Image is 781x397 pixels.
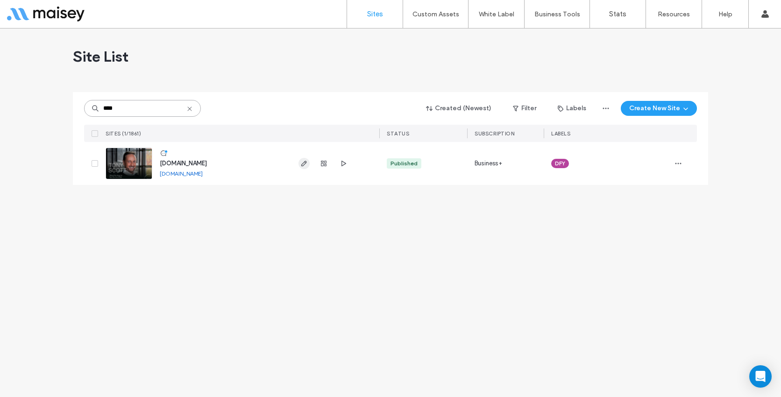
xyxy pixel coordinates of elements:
[21,7,41,15] span: Help
[160,170,203,177] a: [DOMAIN_NAME]
[555,159,565,168] span: DFY
[549,101,595,116] button: Labels
[718,10,732,18] label: Help
[160,160,207,167] a: [DOMAIN_NAME]
[749,365,772,388] div: Open Intercom Messenger
[551,130,570,137] span: LABELS
[621,101,697,116] button: Create New Site
[412,10,459,18] label: Custom Assets
[609,10,626,18] label: Stats
[534,10,580,18] label: Business Tools
[387,130,409,137] span: STATUS
[73,47,128,66] span: Site List
[475,130,514,137] span: Subscription
[367,10,383,18] label: Sites
[479,10,514,18] label: White Label
[475,159,502,168] span: Business+
[658,10,690,18] label: Resources
[106,130,141,137] span: SITES (1/1861)
[504,101,546,116] button: Filter
[418,101,500,116] button: Created (Newest)
[390,159,418,168] div: Published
